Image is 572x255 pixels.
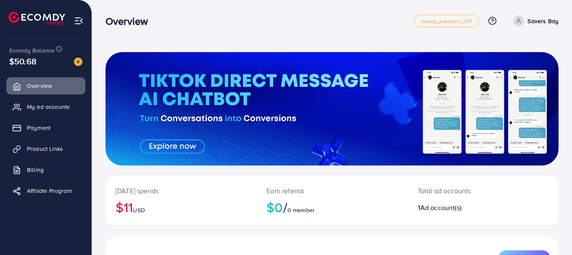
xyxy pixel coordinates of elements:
[9,46,55,55] span: Ecomdy Balance
[6,98,85,115] a: My ad accounts
[27,145,63,153] span: Product Links
[74,58,82,66] img: image
[536,217,566,249] iframe: Chat
[414,15,480,27] a: metap_pakistan_001
[6,77,85,94] a: Overview
[421,18,472,24] span: metap_pakistan_001
[266,186,397,196] p: Earn referral
[527,16,559,26] p: Savers Bay
[27,187,72,195] span: Affiliate Program
[287,206,315,214] span: 0 member
[6,161,85,178] a: Billing
[105,15,155,27] h3: Overview
[116,199,246,215] h2: $11
[6,140,85,157] a: Product Links
[6,182,85,199] a: Affiliate Program
[266,199,397,215] h2: $0
[27,103,70,111] span: My ad accounts
[6,119,85,136] a: Payment
[510,16,559,26] a: Savers Bay
[133,206,145,214] span: USD
[420,203,461,212] span: Ad account(s)
[27,166,44,174] span: Billing
[418,204,511,212] h2: 1
[283,197,287,217] span: /
[27,81,52,90] span: Overview
[74,16,84,26] img: menu
[8,12,65,25] img: logo
[9,55,37,67] span: $50.68
[418,186,511,196] p: Total ad accounts
[27,124,50,132] span: Payment
[116,186,246,196] p: [DATE] spends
